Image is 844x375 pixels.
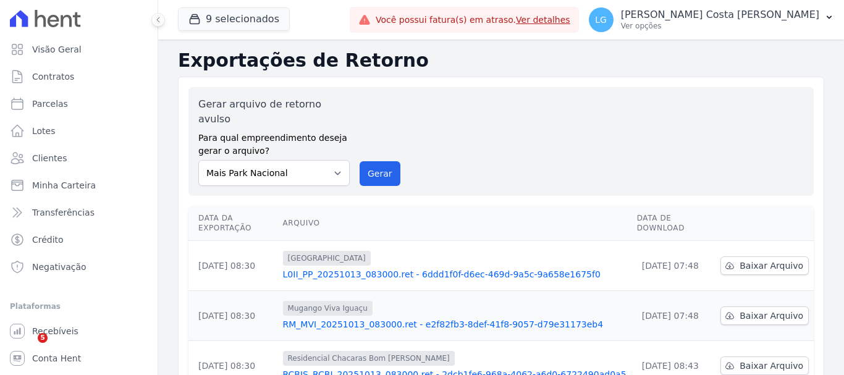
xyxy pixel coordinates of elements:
a: Parcelas [5,91,153,116]
h2: Exportações de Retorno [178,49,824,72]
button: 9 selecionados [178,7,290,31]
a: Baixar Arquivo [720,356,809,375]
span: Baixar Arquivo [740,360,803,372]
a: Negativação [5,255,153,279]
a: Transferências [5,200,153,225]
a: Recebíveis [5,319,153,343]
a: Contratos [5,64,153,89]
label: Gerar arquivo de retorno avulso [198,97,350,127]
a: Baixar Arquivo [720,306,809,325]
th: Data de Download [632,206,716,241]
span: Você possui fatura(s) em atraso. [376,14,570,27]
span: [GEOGRAPHIC_DATA] [283,251,371,266]
td: [DATE] 07:48 [632,291,716,341]
span: Baixar Arquivo [740,310,803,322]
a: Baixar Arquivo [720,256,809,275]
span: Residencial Chacaras Bom [PERSON_NAME] [283,351,455,366]
span: Contratos [32,70,74,83]
th: Arquivo [278,206,632,241]
a: Lotes [5,119,153,143]
span: Lotes [32,125,56,137]
span: LG [595,15,607,24]
button: Gerar [360,161,400,186]
span: Negativação [32,261,87,273]
a: Conta Hent [5,346,153,371]
span: Conta Hent [32,352,81,364]
td: [DATE] 07:48 [632,241,716,291]
p: Ver opções [621,21,819,31]
a: Visão Geral [5,37,153,62]
a: Minha Carteira [5,173,153,198]
span: Recebíveis [32,325,78,337]
th: Data da Exportação [188,206,278,241]
a: RM_MVI_20251013_083000.ret - e2f82fb3-8def-41f8-9057-d79e31173eb4 [283,318,627,331]
span: Visão Geral [32,43,82,56]
div: Plataformas [10,299,148,314]
span: Minha Carteira [32,179,96,192]
td: [DATE] 08:30 [188,291,278,341]
button: LG [PERSON_NAME] Costa [PERSON_NAME] Ver opções [579,2,844,37]
span: Clientes [32,152,67,164]
a: Ver detalhes [516,15,570,25]
span: Transferências [32,206,95,219]
iframe: Intercom live chat [12,333,42,363]
td: [DATE] 08:30 [188,241,278,291]
span: Parcelas [32,98,68,110]
span: 5 [38,333,48,343]
label: Para qual empreendimento deseja gerar o arquivo? [198,127,350,158]
a: Crédito [5,227,153,252]
span: Crédito [32,234,64,246]
a: L0II_PP_20251013_083000.ret - 6ddd1f0f-d6ec-469d-9a5c-9a658e1675f0 [283,268,627,280]
span: Mugango Viva Iguaçu [283,301,373,316]
p: [PERSON_NAME] Costa [PERSON_NAME] [621,9,819,21]
span: Baixar Arquivo [740,259,803,272]
a: Clientes [5,146,153,171]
